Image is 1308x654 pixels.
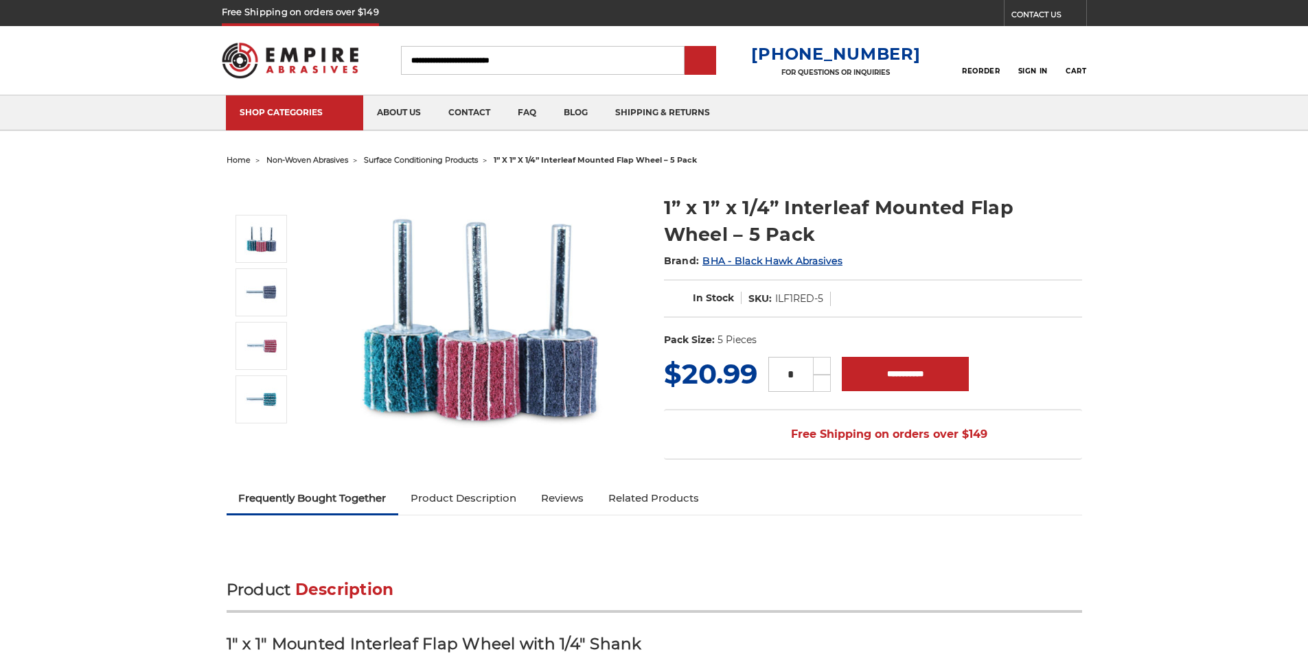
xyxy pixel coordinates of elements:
[596,483,711,513] a: Related Products
[244,275,279,310] img: 1” x 1” x 1/4” Interleaf Mounted Flap Wheel – 5 Pack
[751,68,920,77] p: FOR QUESTIONS OR INQUIRIES
[504,95,550,130] a: faq
[664,255,700,267] span: Brand:
[398,483,529,513] a: Product Description
[702,255,842,267] a: BHA - Black Hawk Abrasives
[601,95,724,130] a: shipping & returns
[962,67,1000,75] span: Reorder
[435,95,504,130] a: contact
[664,194,1082,248] h1: 1” x 1” x 1/4” Interleaf Mounted Flap Wheel – 5 Pack
[363,95,435,130] a: about us
[266,155,348,165] a: non-woven abrasives
[364,155,478,165] a: surface conditioning products
[718,333,757,347] dd: 5 Pieces
[664,357,757,390] span: $20.99
[295,580,394,599] span: Description
[244,382,279,417] img: 1” x 1” x 1/4” Interleaf Mounted Flap Wheel – 5 Pack
[244,329,279,363] img: 1” x 1” x 1/4” Interleaf Mounted Flap Wheel – 5 Pack
[748,292,772,306] dt: SKU:
[1066,45,1086,75] a: Cart
[758,421,987,448] span: Free Shipping on orders over $149
[529,483,596,513] a: Reviews
[693,292,734,304] span: In Stock
[664,333,715,347] dt: Pack Size:
[1011,7,1086,26] a: CONTACT US
[550,95,601,130] a: blog
[1018,67,1048,75] span: Sign In
[687,47,714,75] input: Submit
[227,580,291,599] span: Product
[227,634,642,653] strong: 1" x 1" Mounted Interleaf Flap Wheel with 1/4" Shank
[344,180,619,454] img: 1” x 1” x 1/4” Interleaf Mounted Flap Wheel – 5 Pack
[244,222,279,256] img: 1” x 1” x 1/4” Interleaf Mounted Flap Wheel – 5 Pack
[775,292,823,306] dd: ILF1RED-5
[240,107,349,117] div: SHOP CATEGORIES
[494,155,697,165] span: 1” x 1” x 1/4” interleaf mounted flap wheel – 5 pack
[222,34,359,87] img: Empire Abrasives
[227,155,251,165] a: home
[227,483,399,513] a: Frequently Bought Together
[1066,67,1086,75] span: Cart
[751,44,920,64] a: [PHONE_NUMBER]
[962,45,1000,75] a: Reorder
